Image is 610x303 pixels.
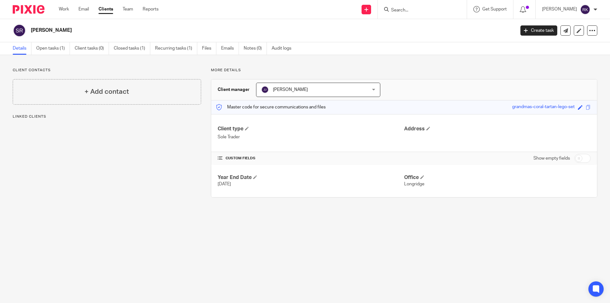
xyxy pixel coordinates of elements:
a: Clients [98,6,113,12]
span: Get Support [482,7,507,11]
h3: Client manager [218,86,250,93]
p: Sole Trader [218,134,404,140]
img: svg%3E [13,24,26,37]
img: svg%3E [261,86,269,93]
a: Recurring tasks (1) [155,42,197,55]
a: Email [78,6,89,12]
a: Notes (0) [244,42,267,55]
span: [PERSON_NAME] [273,87,308,92]
p: Master code for secure communications and files [216,104,326,110]
a: Audit logs [272,42,296,55]
h4: + Add contact [85,87,129,97]
a: Closed tasks (1) [114,42,150,55]
h4: Year End Date [218,174,404,181]
h4: Address [404,126,591,132]
a: Details [13,42,31,55]
a: Create task [520,25,557,36]
a: Work [59,6,69,12]
p: [PERSON_NAME] [542,6,577,12]
input: Search [390,8,448,13]
h4: CUSTOM FIELDS [218,156,404,161]
h4: Office [404,174,591,181]
a: Open tasks (1) [36,42,70,55]
div: grandmas-coral-tartan-lego-set [512,104,575,111]
img: svg%3E [580,4,590,15]
a: Reports [143,6,159,12]
p: Client contacts [13,68,201,73]
span: [DATE] [218,182,231,186]
h2: [PERSON_NAME] [31,27,415,34]
a: Files [202,42,216,55]
span: Longridge [404,182,424,186]
img: Pixie [13,5,44,14]
p: More details [211,68,597,73]
label: Show empty fields [533,155,570,162]
a: Emails [221,42,239,55]
a: Team [123,6,133,12]
a: Client tasks (0) [75,42,109,55]
h4: Client type [218,126,404,132]
p: Linked clients [13,114,201,119]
